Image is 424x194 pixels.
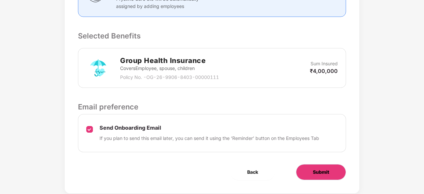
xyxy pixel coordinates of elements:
[120,55,219,66] h2: Group Health Insurance
[120,65,219,72] p: Covers Employee, spouse, children
[120,74,219,81] p: Policy No. - OG-26-9906-8403-00000111
[86,56,110,80] img: svg+xml;base64,PHN2ZyB4bWxucz0iaHR0cDovL3d3dy53My5vcmcvMjAwMC9zdmciIHdpZHRoPSI3MiIgaGVpZ2h0PSI3Mi...
[231,164,275,180] button: Back
[296,164,346,180] button: Submit
[313,168,329,176] span: Submit
[100,135,319,142] p: If you plan to send this email later, you can send it using the ‘Reminder’ button on the Employee...
[78,30,346,41] p: Selected Benefits
[247,168,258,176] span: Back
[310,67,338,75] p: ₹4,00,000
[311,60,338,67] p: Sum Insured
[78,101,346,112] p: Email preference
[100,124,319,131] p: Send Onboarding Email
